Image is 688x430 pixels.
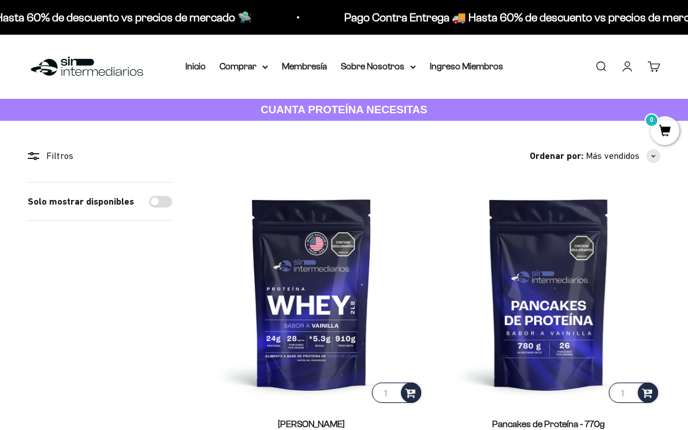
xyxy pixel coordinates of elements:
a: [PERSON_NAME] [278,419,345,429]
label: Solo mostrar disponibles [28,194,134,209]
span: Ordenar por: [530,149,583,164]
mark: 0 [645,113,659,127]
a: Pancakes de Proteína - 770g [492,419,605,429]
strong: CUANTA PROTEÍNA NECESITAS [261,103,427,116]
a: Inicio [185,61,206,71]
span: Más vendidos [586,149,639,164]
button: Más vendidos [586,149,660,164]
p: Pago Contra Entrega 🚚 Hasta 60% de descuento vs precios de mercado 🛸 [293,8,674,27]
div: Filtros [28,149,172,164]
a: Membresía [282,61,327,71]
summary: Sobre Nosotros [341,59,416,74]
a: 0 [650,125,679,138]
summary: Comprar [220,59,268,74]
a: Ingreso Miembros [430,61,503,71]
